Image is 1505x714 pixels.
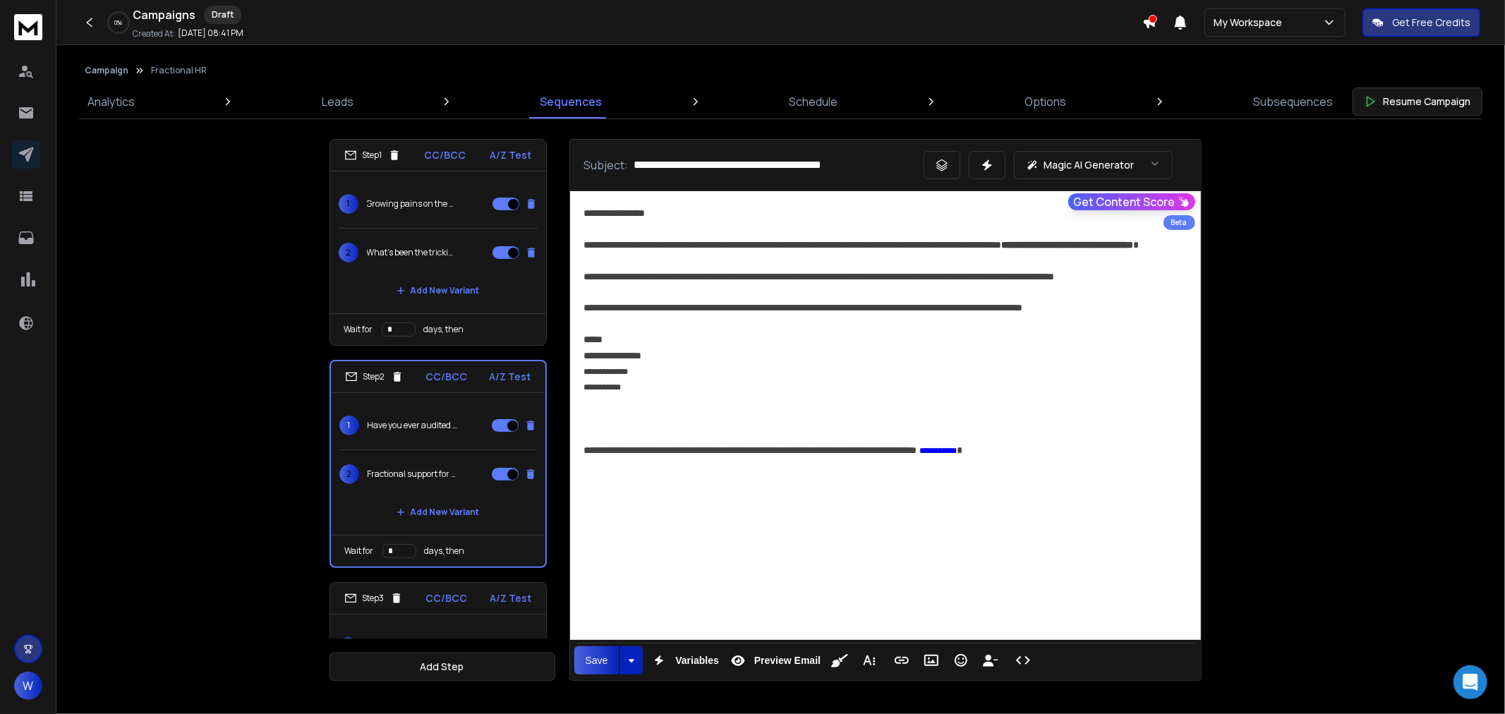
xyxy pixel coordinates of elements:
[888,646,915,674] button: Insert Link (Ctrl+K)
[330,139,547,346] li: Step1CC/BCCA/Z Test1Growing pains on the people side?2What’s been the trickiest part of hiring as...
[339,464,359,484] span: 2
[646,646,722,674] button: Variables
[1044,158,1135,172] p: Magic AI Generator
[367,198,457,210] p: Growing pains on the people side?
[339,194,358,214] span: 1
[948,646,974,674] button: Emoticons
[490,148,532,162] p: A/Z Test
[424,324,464,335] p: days, then
[313,85,362,119] a: Leads
[345,370,404,383] div: Step 2
[344,592,403,605] div: Step 3
[14,14,42,40] img: logo
[425,370,467,384] p: CC/BCC
[14,672,42,700] button: W
[115,18,123,27] p: 0 %
[425,148,466,162] p: CC/BCC
[151,65,207,76] p: Fractional HR
[780,85,846,119] a: Schedule
[789,93,838,110] p: Schedule
[385,277,491,305] button: Add New Variant
[826,646,853,674] button: Clean HTML
[385,498,491,526] button: Add New Variant
[133,28,175,40] p: Created At:
[672,655,722,667] span: Variables
[85,65,128,76] button: Campaign
[79,85,143,119] a: Analytics
[490,591,532,605] p: A/Z Test
[584,157,629,174] p: Subject:
[1163,215,1195,230] div: Beta
[574,646,619,674] button: Save
[1253,93,1333,110] p: Subsequences
[1010,646,1036,674] button: Code View
[330,360,547,568] li: Step2CC/BCCA/Z Test1Have you ever audited your people processes?2Fractional support for HR gapsAd...
[339,416,359,435] span: 1
[1245,85,1341,119] a: Subsequences
[368,420,458,431] p: Have you ever audited your people processes?
[751,655,823,667] span: Preview Email
[977,646,1004,674] button: Insert Unsubscribe Link
[178,28,243,39] p: [DATE] 08:41 PM
[345,545,374,557] p: Wait for
[204,6,241,24] div: Draft
[1214,16,1288,30] p: My Workspace
[856,646,883,674] button: More Text
[133,6,195,23] h1: Campaigns
[339,243,358,262] span: 2
[425,591,467,605] p: CC/BCC
[339,637,358,657] span: 1
[1392,16,1470,30] p: Get Free Credits
[344,324,373,335] p: Wait for
[490,370,531,384] p: A/Z Test
[1014,151,1173,179] button: Magic AI Generator
[368,468,458,480] p: Fractional support for HR gaps
[344,149,401,162] div: Step 1
[367,247,457,258] p: What’s been the trickiest part of hiring as you grow?
[322,93,353,110] p: Leads
[1016,85,1075,119] a: Options
[1025,93,1066,110] p: Options
[87,93,135,110] p: Analytics
[725,646,823,674] button: Preview Email
[1068,193,1195,210] button: Get Content Score
[532,85,611,119] a: Sequences
[425,545,465,557] p: days, then
[540,93,603,110] p: Sequences
[1453,665,1487,699] div: Open Intercom Messenger
[1362,8,1480,37] button: Get Free Credits
[918,646,945,674] button: Insert Image (Ctrl+P)
[330,653,555,681] button: Add Step
[1353,87,1482,116] button: Resume Campaign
